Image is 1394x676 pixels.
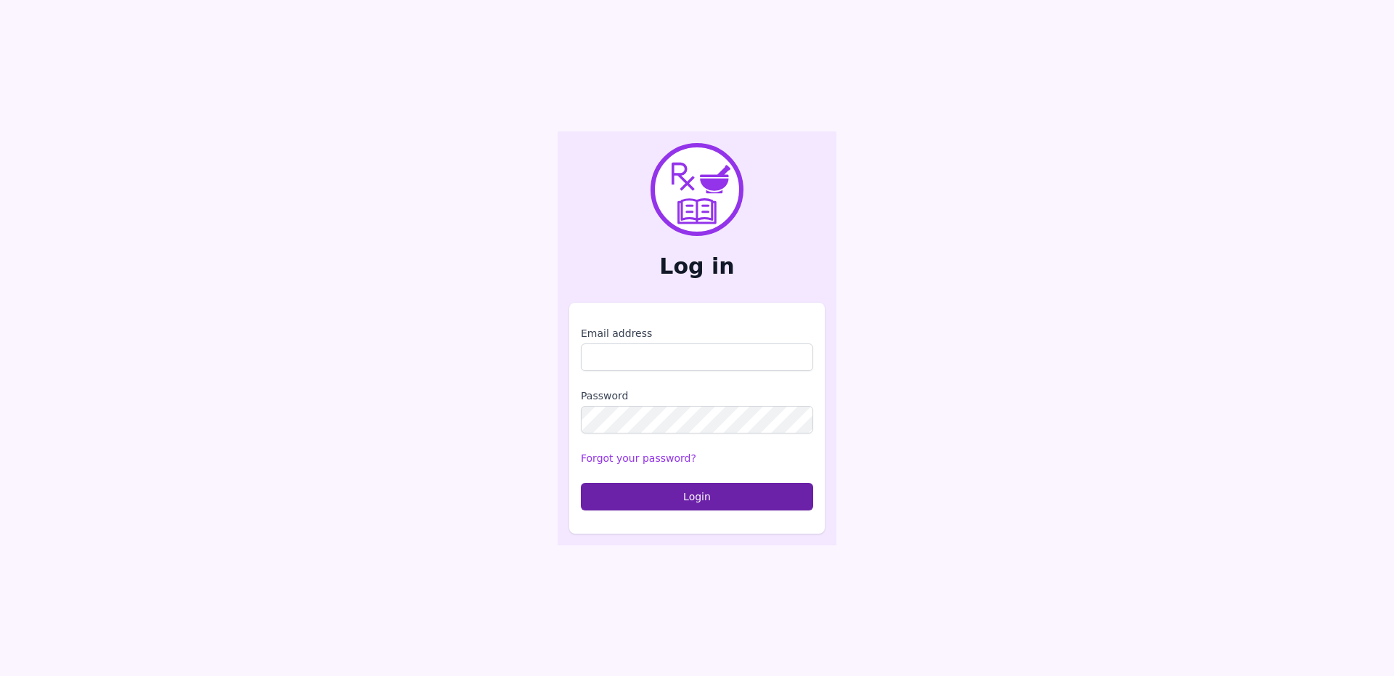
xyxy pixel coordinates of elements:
[651,143,743,236] img: PharmXellence Logo
[581,483,813,510] button: Login
[581,388,813,403] label: Password
[581,326,813,341] label: Email address
[569,253,825,280] h2: Log in
[581,452,696,464] a: Forgot your password?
